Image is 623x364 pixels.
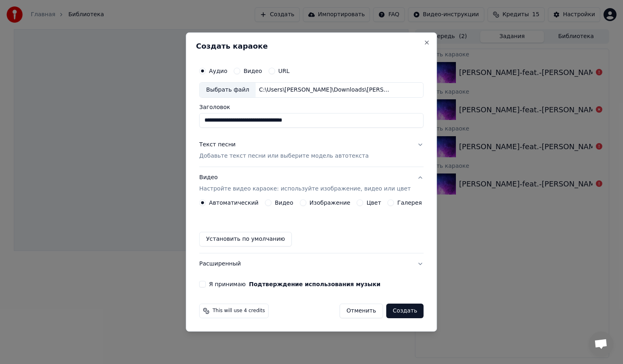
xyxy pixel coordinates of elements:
p: Настройте видео караоке: используйте изображение, видео или цвет [199,185,410,193]
label: Автоматический [209,200,258,206]
button: Установить по умолчанию [199,232,292,246]
label: Я принимаю [209,281,380,287]
label: URL [278,68,290,74]
div: C:\Users\[PERSON_NAME]\Downloads\[PERSON_NAME]-feat.-[PERSON_NAME].mp3 [256,86,393,94]
label: Изображение [309,200,350,206]
label: Галерея [397,200,422,206]
button: ВидеоНастройте видео караоке: используйте изображение, видео или цвет [199,167,423,199]
div: ВидеоНастройте видео караоке: используйте изображение, видео или цвет [199,199,423,253]
label: Аудио [209,68,227,74]
h2: Создать караоке [196,43,427,50]
p: Добавьте текст песни или выберите модель автотекста [199,152,369,160]
button: Расширенный [199,253,423,274]
div: Выбрать файл [200,83,256,97]
button: Текст песниДобавьте текст песни или выберите модель автотекста [199,134,423,167]
label: Заголовок [199,104,423,110]
button: Создать [386,304,423,318]
div: Текст песни [199,141,236,149]
div: Видео [199,173,410,193]
button: Я принимаю [249,281,380,287]
button: Отменить [339,304,383,318]
span: This will use 4 credits [213,308,265,314]
label: Видео [243,68,262,74]
label: Цвет [367,200,381,206]
label: Видео [275,200,293,206]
